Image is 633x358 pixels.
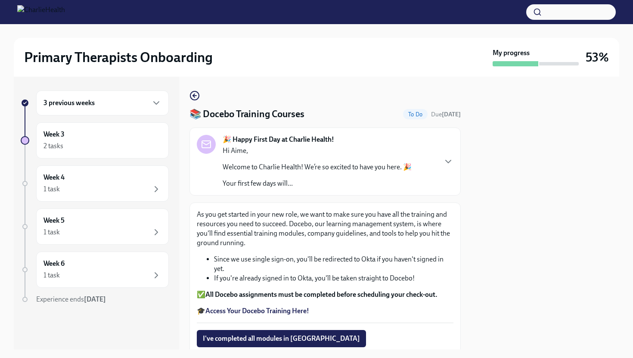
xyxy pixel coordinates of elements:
[43,227,60,237] div: 1 task
[197,330,366,347] button: I've completed all modules in [GEOGRAPHIC_DATA]
[197,290,453,299] p: ✅
[403,111,428,118] span: To Do
[36,295,106,303] span: Experience ends
[214,255,453,274] li: Since we use single sign-on, you'll be redirected to Okta if you haven't signed in yet.
[493,48,530,58] strong: My progress
[21,209,169,245] a: Week 51 task
[223,179,412,188] p: Your first few days will...
[43,130,65,139] h6: Week 3
[24,49,213,66] h2: Primary Therapists Onboarding
[431,111,461,118] span: Due
[442,111,461,118] strong: [DATE]
[21,252,169,288] a: Week 61 task
[21,122,169,159] a: Week 32 tasks
[197,306,453,316] p: 🎓
[205,307,309,315] a: Access Your Docebo Training Here!
[43,98,95,108] h6: 3 previous weeks
[189,108,304,121] h4: 📚 Docebo Training Courses
[84,295,106,303] strong: [DATE]
[43,216,65,225] h6: Week 5
[43,271,60,280] div: 1 task
[43,173,65,182] h6: Week 4
[223,146,412,156] p: Hi Aime,
[431,110,461,118] span: August 19th, 2025 09:00
[21,165,169,202] a: Week 41 task
[203,334,360,343] span: I've completed all modules in [GEOGRAPHIC_DATA]
[223,162,412,172] p: Welcome to Charlie Health! We’re so excited to have you here. 🎉
[205,290,438,299] strong: All Docebo assignments must be completed before scheduling your check-out.
[214,274,453,283] li: If you're already signed in to Okta, you'll be taken straight to Docebo!
[223,135,334,144] strong: 🎉 Happy First Day at Charlie Health!
[197,210,453,248] p: As you get started in your new role, we want to make sure you have all the training and resources...
[43,141,63,151] div: 2 tasks
[43,259,65,268] h6: Week 6
[586,50,609,65] h3: 53%
[43,184,60,194] div: 1 task
[17,5,65,19] img: CharlieHealth
[36,90,169,115] div: 3 previous weeks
